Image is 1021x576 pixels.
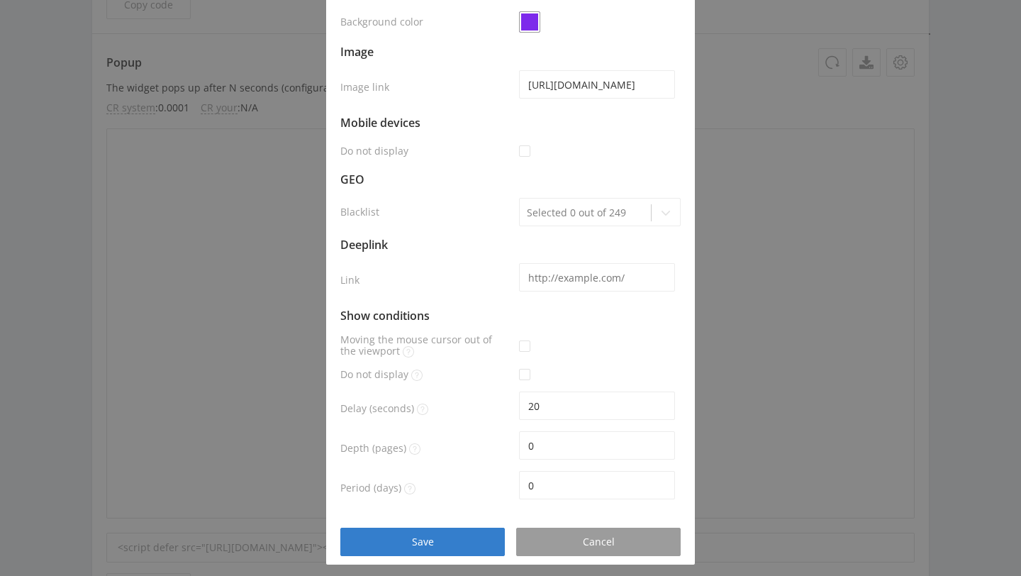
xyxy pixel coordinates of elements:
div: Do not display [340,360,513,389]
div: Depth (pages) [340,428,513,468]
div: Link [340,257,513,300]
span: The widget pops up when the user moves the mouse cursor away from the working window [403,346,414,358]
div: Period (days) [340,468,513,505]
div: Image link [340,65,513,107]
span: Cancel [583,536,615,548]
div: Moving the mouse cursor out of the viewport [340,328,513,360]
button: Save [340,528,505,556]
div: Delay (seconds) [340,389,513,428]
div: GEO [340,164,513,192]
div: Background color [340,8,513,36]
div: Blacklist [340,192,513,229]
div: Do not display [340,135,513,164]
span: The frequency of showing the promo material [404,483,415,494]
div: Deeplink [340,229,513,257]
span: The widget will not be visible on the site [411,370,423,381]
span: Pause from the moment of loading the promo material to its display [417,404,428,415]
input: http://example.com/ [519,263,675,292]
div: Image [340,36,513,65]
div: Mobile devices [340,107,513,135]
div: Show conditions [340,300,513,328]
span: Save [412,536,434,548]
span: The number of pages viewed by the user after which the promo material will be shown [409,443,420,455]
button: Cancel [516,528,681,556]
